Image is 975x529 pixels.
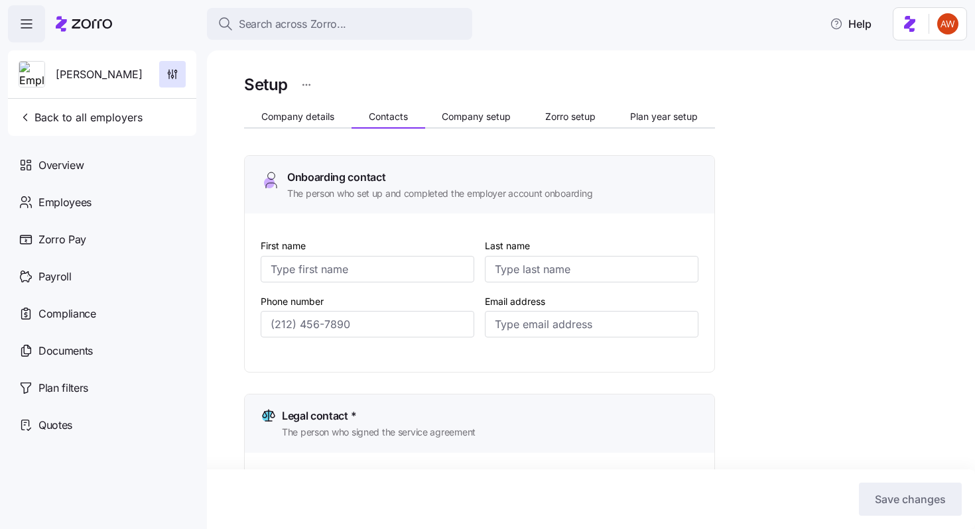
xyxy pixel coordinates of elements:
[282,426,476,439] span: The person who signed the service agreement
[8,221,196,258] a: Zorro Pay
[819,11,882,37] button: Help
[13,104,148,131] button: Back to all employers
[261,239,306,253] label: First name
[287,169,385,186] span: Onboarding contact
[38,417,72,434] span: Quotes
[8,147,196,184] a: Overview
[8,406,196,443] a: Quotes
[8,295,196,332] a: Compliance
[369,112,408,121] span: Contacts
[19,62,44,88] img: Employer logo
[38,268,72,285] span: Payroll
[56,66,143,83] span: [PERSON_NAME]
[630,112,698,121] span: Plan year setup
[207,8,472,40] button: Search across Zorro...
[38,306,96,322] span: Compliance
[261,311,474,337] input: (212) 456-7890
[261,294,324,309] label: Phone number
[830,16,872,32] span: Help
[19,109,143,125] span: Back to all employers
[38,194,92,211] span: Employees
[485,294,545,309] label: Email address
[8,184,196,221] a: Employees
[38,157,84,174] span: Overview
[38,231,86,248] span: Zorro Pay
[261,112,334,121] span: Company details
[261,256,474,282] input: Type first name
[937,13,958,34] img: 3c671664b44671044fa8929adf5007c6
[8,258,196,295] a: Payroll
[442,112,511,121] span: Company setup
[244,74,288,95] h1: Setup
[282,408,356,424] span: Legal contact *
[485,239,530,253] label: Last name
[8,369,196,406] a: Plan filters
[875,491,946,507] span: Save changes
[485,256,698,282] input: Type last name
[545,112,596,121] span: Zorro setup
[38,380,88,396] span: Plan filters
[485,311,698,337] input: Type email address
[239,16,346,32] span: Search across Zorro...
[287,187,592,200] span: The person who set up and completed the employer account onboarding
[8,332,196,369] a: Documents
[38,343,93,359] span: Documents
[859,483,962,516] button: Save changes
